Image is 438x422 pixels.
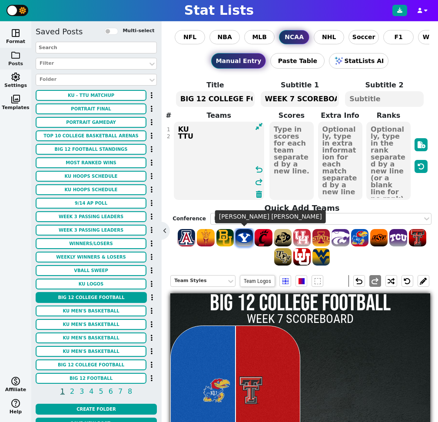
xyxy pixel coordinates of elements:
[254,164,264,175] span: undo
[36,42,157,53] input: Search
[36,306,146,316] button: KU MEN'S BASKETBALL
[167,133,170,140] div: 2
[59,386,66,397] span: 1
[36,265,146,276] button: VBALL SWEEP
[270,53,325,69] button: Paste Table
[176,91,255,107] textarea: BIG 12 COLLEGE FOOTBALL
[78,386,85,397] span: 3
[240,275,275,287] span: Team Logos
[36,171,146,182] button: KU HOOPS SCHEDULE
[36,225,146,236] button: WEEK 3 PASSING LEADERS
[352,33,375,42] span: Soccer
[170,292,430,315] h1: BIG 12 COLLEGE FOOTBALL
[36,198,146,209] button: 9/14 AP POLL
[322,33,336,42] span: NHL
[254,177,264,187] span: redo
[173,215,206,223] label: Conference
[98,386,105,397] span: 5
[395,33,403,42] span: F1
[36,404,157,415] button: Create Folder
[354,276,364,286] span: undo
[261,91,339,107] textarea: WEEK 7 SCOREBOARD
[36,359,146,370] button: BIG 12 COLLEGE FOOTBALL
[36,332,146,343] button: KU MEN'S BASKETBALL
[36,27,83,37] h5: Saved Posts
[10,50,21,60] span: folder
[166,110,171,121] label: #
[174,122,264,200] textarea: KU TTU
[36,211,146,222] button: WEEK 3 PASSING LEADERS
[353,275,365,287] button: undo
[126,386,133,397] span: 8
[10,94,21,104] span: photo_library
[10,28,21,38] span: space_dashboard
[36,238,146,249] button: WINNERS/LOSERS
[211,53,266,69] button: Manual Entry
[36,346,146,357] button: KU MEN'S BASKETBALL
[267,110,316,121] label: Scores
[10,376,21,386] span: monetization_on
[107,386,114,397] span: 6
[36,279,146,289] button: KU LOGOS
[36,319,146,330] button: KU MEN'S BASKETBALL
[174,277,223,285] div: Team Styles
[170,313,430,325] h2: WEEK 7 SCOREBOARD
[36,144,146,155] button: BIG 12 FOOTBALL STANDINGS
[36,130,146,141] button: TOP 10 COLLEGE BASKETBALL ARENAS
[173,80,258,90] label: Title
[36,117,146,128] button: PORTRAIT GAMEDAY
[369,275,381,287] button: redo
[342,80,427,90] label: Subtitle 2
[183,33,196,42] span: NFL
[88,386,95,397] span: 4
[170,110,267,121] label: Teams
[370,276,380,286] span: redo
[36,292,147,303] button: BIG 12 COLLEGE FOOTBALL
[36,252,146,263] button: WEEKLY WINNERS & LOSERS
[218,33,232,42] span: NBA
[214,215,419,223] div: Big 12
[36,373,146,384] button: BIG 12 FOOTBALL
[69,386,76,397] span: 2
[123,27,154,35] label: Multi-select
[167,126,170,133] div: 1
[117,386,124,397] span: 7
[364,110,413,121] label: Ranks
[173,203,431,213] h4: Quick Add Teams
[285,33,304,42] span: NCAA
[184,3,254,18] h1: Stat Lists
[316,110,365,121] label: Extra Info
[36,103,146,114] button: PORTRAIT FINAL
[36,184,146,195] button: KU HOOPS SCHEDULE
[36,157,146,168] button: MOST RANKED WINS
[36,90,146,101] button: KU - TTU Matchup
[252,33,267,42] span: MLB
[10,72,21,82] span: settings
[329,53,388,69] button: StatLists AI
[258,80,342,90] label: Subtitle 1
[10,398,21,409] span: help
